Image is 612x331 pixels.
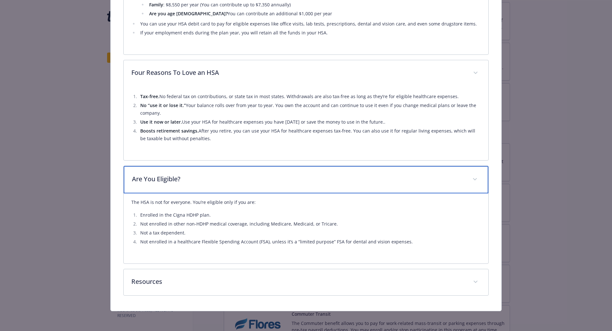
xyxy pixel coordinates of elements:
li: If your employment ends during the plan year, you will retain all the funds in your HSA. [138,29,481,37]
li: Not enrolled in a healthcare Flexible Spending Account (FSA), unless it’s a “limited purpose” FSA... [138,238,481,246]
li: : $8,550 per year (You can contribute up to $7,350 annually) [147,1,481,9]
p: The HSA is not for everyone. You’re eligible only if you are: [131,198,481,206]
li: No federal tax on contributions, or state tax in most states. Withdrawals are also tax-free as lo... [138,93,481,100]
strong: Family [149,2,163,8]
li: You can contribute an additional $1,000 per year [147,10,481,18]
li: Your balance rolls over from year to year. You own the account and can continue to use it even if... [138,102,481,117]
li: After you retire, you can use your HSA for healthcare expenses tax-free. You can also use it for ... [138,127,481,142]
strong: Are you age [DEMOGRAPHIC_DATA]? [149,11,228,17]
li: You can use your HSA debit card to pay for eligible expenses like office visits, lab tests, presc... [138,20,481,28]
div: Are You Eligible? [124,166,489,193]
p: Four Reasons To Love an HSA [131,68,466,77]
strong: Use it now or later. [140,119,182,125]
strong: Tax-free. [140,93,159,99]
li: Use your HSA for healthcare expenses you have [DATE] or save the money to use in the future.. [138,118,481,126]
p: Resources [131,277,466,286]
li: Enrolled in the Cigna HDHP plan. [138,211,481,219]
div: Resources [124,269,489,295]
li: Not a tax dependent. [138,229,481,237]
li: Not enrolled in other non-HDHP medical coverage, including Medicare, Medicaid, or Tricare. [138,220,481,228]
div: Four Reasons To Love an HSA [124,86,489,160]
p: Are You Eligible? [132,174,465,184]
div: Are You Eligible? [124,193,489,263]
div: Four Reasons To Love an HSA [124,60,489,86]
strong: Boosts retirement savings. [140,128,199,134]
strong: No “use it or lose it.” [140,102,186,108]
